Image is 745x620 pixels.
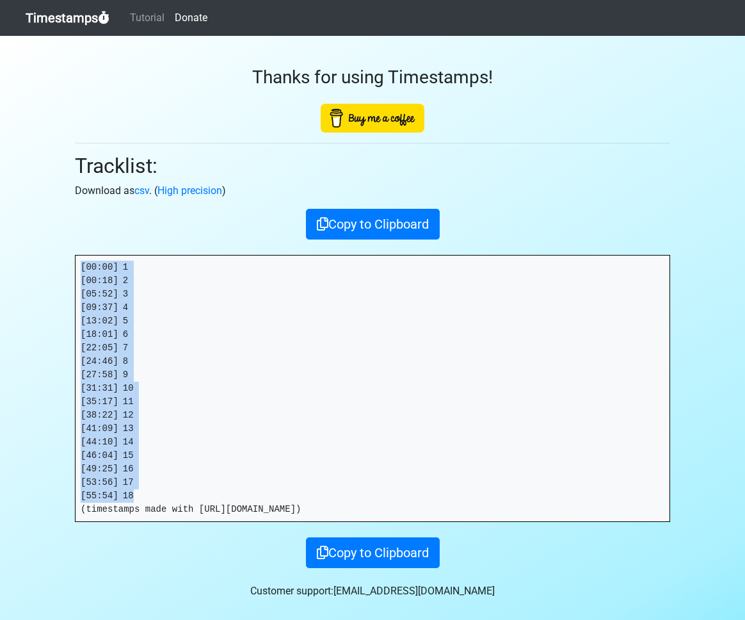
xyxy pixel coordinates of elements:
[75,67,670,88] h3: Thanks for using Timestamps!
[76,256,669,521] pre: [00:00] 1 [00:18] 2 [05:52] 3 [09:37] 4 [13:02] 5 [18:01] 6 [22:05] 7 [24:46] 8 [27:58] 9 [31:31]...
[157,184,222,197] a: High precision
[306,537,440,568] button: Copy to Clipboard
[134,184,149,197] a: csv
[125,5,170,31] a: Tutorial
[321,104,424,133] img: Buy Me A Coffee
[75,154,670,178] h2: Tracklist:
[170,5,212,31] a: Donate
[306,209,440,240] button: Copy to Clipboard
[26,5,109,31] a: Timestamps
[75,183,670,199] p: Download as . ( )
